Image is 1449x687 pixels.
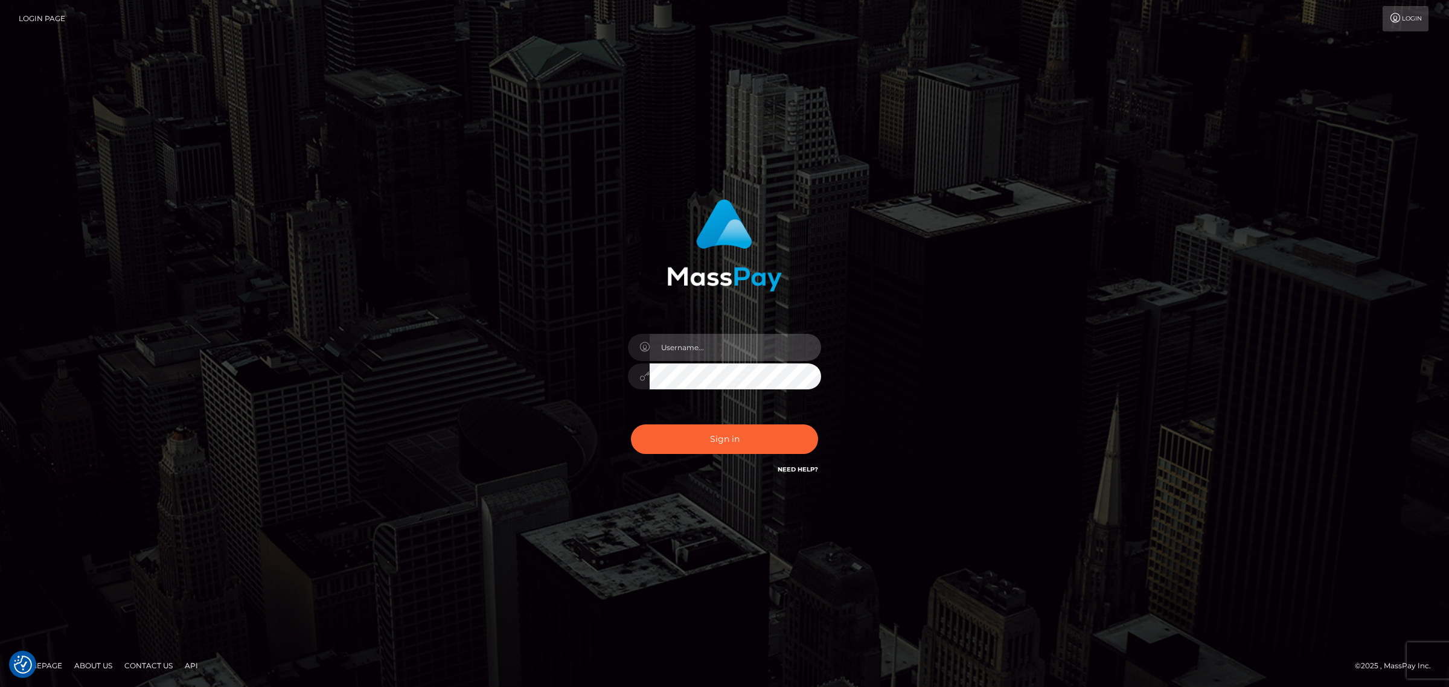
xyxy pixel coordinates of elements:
button: Consent Preferences [14,656,32,674]
img: MassPay Login [667,199,782,292]
a: Contact Us [120,656,178,675]
div: © 2025 , MassPay Inc. [1355,659,1440,673]
a: Homepage [13,656,67,675]
a: API [180,656,203,675]
img: Revisit consent button [14,656,32,674]
a: Need Help? [778,465,818,473]
a: Login [1383,6,1428,31]
a: About Us [69,656,117,675]
button: Sign in [631,424,818,454]
a: Login Page [19,6,65,31]
input: Username... [650,334,821,361]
